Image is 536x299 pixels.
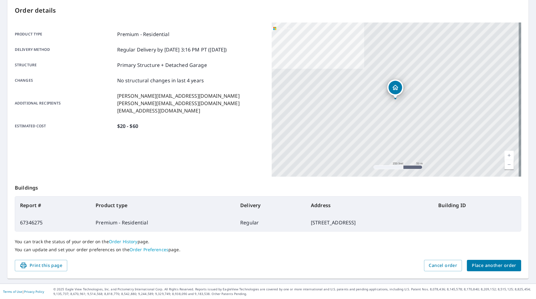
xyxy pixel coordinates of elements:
p: You can track the status of your order on the page. [15,239,521,244]
button: Print this page [15,260,67,271]
span: Place another order [472,262,516,269]
a: Current Level 17, Zoom Out [505,160,514,169]
p: Changes [15,77,115,84]
p: Product type [15,31,115,38]
td: Premium - Residential [91,214,235,231]
p: $20 - $60 [117,122,138,130]
p: Structure [15,61,115,69]
span: Print this page [20,262,62,269]
p: Primary Structure + Detached Garage [117,61,207,69]
p: Buildings [15,177,521,196]
p: Delivery method [15,46,115,53]
p: Additional recipients [15,92,115,114]
p: Estimated cost [15,122,115,130]
td: [STREET_ADDRESS] [306,214,433,231]
a: Privacy Policy [24,289,44,294]
p: No structural changes in last 4 years [117,77,204,84]
th: Delivery [235,197,306,214]
p: Regular Delivery by [DATE] 3:16 PM PT ([DATE]) [117,46,227,53]
th: Building ID [433,197,521,214]
td: Regular [235,214,306,231]
p: [PERSON_NAME][EMAIL_ADDRESS][DOMAIN_NAME] [117,92,240,100]
th: Address [306,197,433,214]
div: Dropped pin, building 1, Residential property, 10050 19th Ave SW Seattle, WA 98146 [387,80,403,99]
a: Order History [109,239,138,244]
a: Order Preferences [130,247,168,252]
p: You can update and set your order preferences on the page. [15,247,521,252]
button: Place another order [467,260,521,271]
p: Premium - Residential [117,31,169,38]
button: Cancel order [424,260,462,271]
td: 67346275 [15,214,91,231]
a: Terms of Use [3,289,22,294]
p: [EMAIL_ADDRESS][DOMAIN_NAME] [117,107,240,114]
span: Cancel order [429,262,457,269]
a: Current Level 17, Zoom In [505,151,514,160]
p: Order details [15,6,521,15]
th: Report # [15,197,91,214]
p: | [3,290,44,293]
p: © 2025 Eagle View Technologies, Inc. and Pictometry International Corp. All Rights Reserved. Repo... [53,287,533,296]
p: [PERSON_NAME][EMAIL_ADDRESS][DOMAIN_NAME] [117,100,240,107]
th: Product type [91,197,235,214]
